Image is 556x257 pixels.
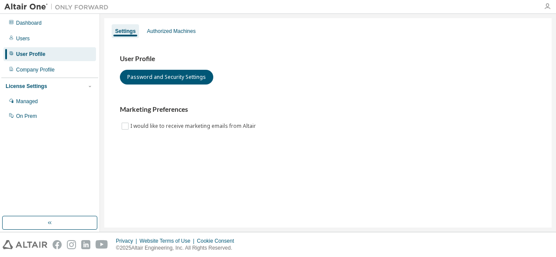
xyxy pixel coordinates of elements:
[3,240,47,249] img: altair_logo.svg
[120,105,536,114] h3: Marketing Preferences
[96,240,108,249] img: youtube.svg
[16,51,45,58] div: User Profile
[115,28,136,35] div: Settings
[120,55,536,63] h3: User Profile
[16,20,42,26] div: Dashboard
[16,35,30,42] div: Users
[4,3,113,11] img: Altair One
[197,237,239,244] div: Cookie Consent
[16,113,37,120] div: On Prem
[16,66,55,73] div: Company Profile
[81,240,90,249] img: linkedin.svg
[16,98,38,105] div: Managed
[130,121,258,131] label: I would like to receive marketing emails from Altair
[53,240,62,249] img: facebook.svg
[147,28,195,35] div: Authorized Machines
[139,237,197,244] div: Website Terms of Use
[6,83,47,90] div: License Settings
[116,244,239,252] p: © 2025 Altair Engineering, Inc. All Rights Reserved.
[67,240,76,249] img: instagram.svg
[120,70,213,85] button: Password and Security Settings
[116,237,139,244] div: Privacy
